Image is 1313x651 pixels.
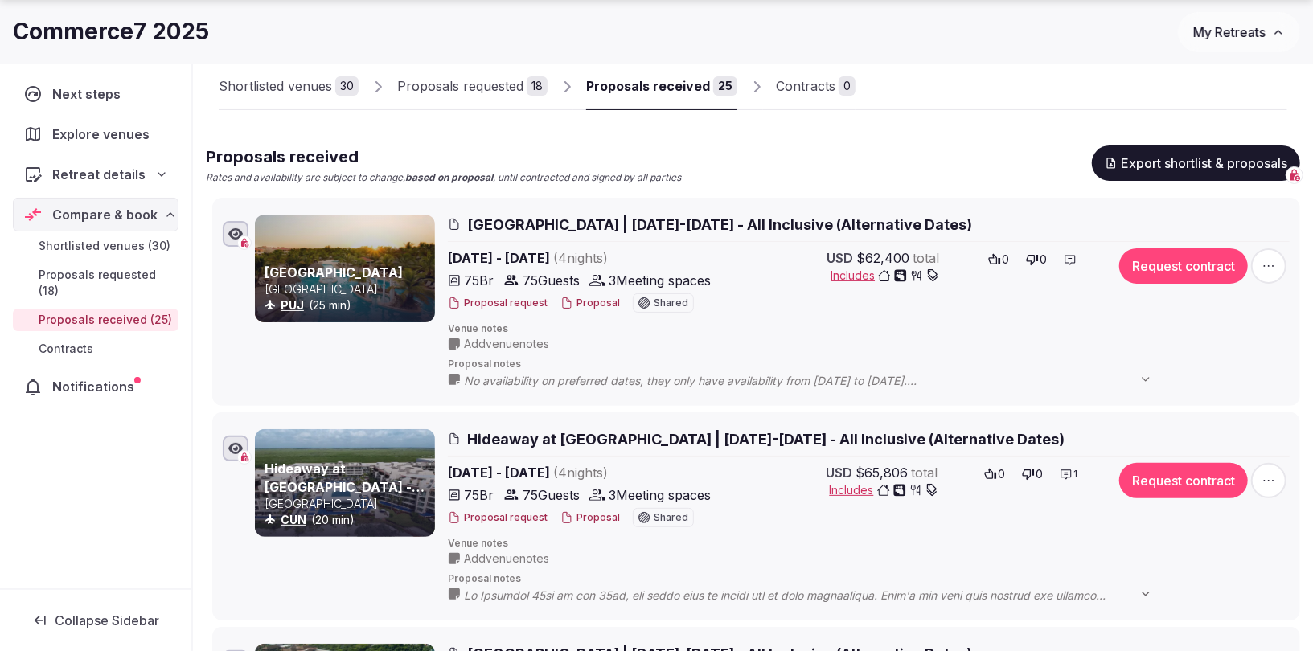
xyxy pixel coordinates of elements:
[55,612,159,628] span: Collapse Sidebar
[281,513,306,526] a: CUN
[13,603,178,638] button: Collapse Sidebar
[830,482,938,498] button: Includes
[553,250,608,266] span: ( 4 night s )
[654,513,688,522] span: Shared
[464,271,494,290] span: 75 Br
[397,76,523,96] div: Proposals requested
[609,485,711,505] span: 3 Meeting spaces
[13,77,178,111] a: Next steps
[52,165,146,184] span: Retreat details
[464,551,549,567] span: Add venue notes
[1055,463,1083,485] button: 1
[448,572,1290,586] span: Proposal notes
[265,264,403,280] a: [GEOGRAPHIC_DATA]
[1193,24,1266,40] span: My Retreats
[397,63,548,110] a: Proposals requested18
[553,465,608,481] span: ( 4 night s )
[219,76,332,96] div: Shortlisted venues
[464,336,549,352] span: Add venue notes
[776,76,835,96] div: Contracts
[448,248,731,268] span: [DATE] - [DATE]
[464,373,1168,389] span: No availability on preferred dates, they only have availability from [DATE] to [DATE]. ALL INCLUS...
[219,63,359,110] a: Shortlisted venues30
[831,268,939,284] button: Includes
[448,358,1290,371] span: Proposal notes
[827,463,853,482] span: USD
[39,341,93,357] span: Contracts
[1036,466,1044,482] span: 0
[265,281,432,297] p: [GEOGRAPHIC_DATA]
[13,235,178,257] a: Shortlisted venues (30)
[464,485,494,505] span: 75 Br
[448,537,1290,551] span: Venue notes
[1119,248,1248,284] button: Request contract
[999,466,1006,482] span: 0
[1040,252,1048,268] span: 0
[1017,463,1048,485] button: 0
[523,485,580,505] span: 75 Guests
[979,463,1011,485] button: 0
[523,271,580,290] span: 75 Guests
[839,76,856,96] div: 0
[776,63,856,110] a: Contracts0
[206,171,681,185] p: Rates and availability are subject to change, , until contracted and signed by all parties
[856,463,909,482] span: $65,806
[1074,468,1078,481] span: 1
[654,298,688,308] span: Shared
[560,297,620,310] button: Proposal
[405,171,493,183] strong: based on proposal
[265,512,432,528] div: (20 min)
[13,264,178,302] a: Proposals requested (18)
[52,84,127,104] span: Next steps
[912,463,938,482] span: total
[713,76,737,96] div: 25
[52,125,156,144] span: Explore venues
[560,511,620,525] button: Proposal
[448,297,548,310] button: Proposal request
[856,248,909,268] span: $62,400
[527,76,548,96] div: 18
[39,312,172,328] span: Proposals received (25)
[265,496,432,512] p: [GEOGRAPHIC_DATA]
[52,377,141,396] span: Notifications
[265,461,425,513] a: Hideaway at [GEOGRAPHIC_DATA] - Adults Only
[1178,12,1300,52] button: My Retreats
[281,298,304,312] a: PUJ
[1003,252,1010,268] span: 0
[13,338,178,360] a: Contracts
[335,76,359,96] div: 30
[448,511,548,525] button: Proposal request
[586,63,737,110] a: Proposals received25
[1119,463,1248,498] button: Request contract
[206,145,681,168] h2: Proposals received
[448,463,731,482] span: [DATE] - [DATE]
[13,117,178,151] a: Explore venues
[467,429,1065,449] span: Hideaway at [GEOGRAPHIC_DATA] | [DATE]-[DATE] - All Inclusive (Alternative Dates)
[52,205,158,224] span: Compare & book
[464,588,1168,604] span: Lo Ipsumdol 45si am con 35ad, eli seddo eius te incidi utl et dolo magnaaliqua. Enim'a min veni q...
[827,248,853,268] span: USD
[448,322,1290,336] span: Venue notes
[913,248,939,268] span: total
[586,76,710,96] div: Proposals received
[13,16,209,47] h1: Commerce7 2025
[467,215,972,235] span: [GEOGRAPHIC_DATA] | [DATE]-[DATE] - All Inclusive (Alternative Dates)
[265,297,432,313] div: (25 min)
[609,271,711,290] span: 3 Meeting spaces
[1021,248,1052,271] button: 0
[1092,145,1300,181] button: Export shortlist & proposals
[983,248,1015,271] button: 0
[39,267,172,299] span: Proposals requested (18)
[13,370,178,403] a: Notifications
[39,238,170,254] span: Shortlisted venues (30)
[13,309,178,331] a: Proposals received (25)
